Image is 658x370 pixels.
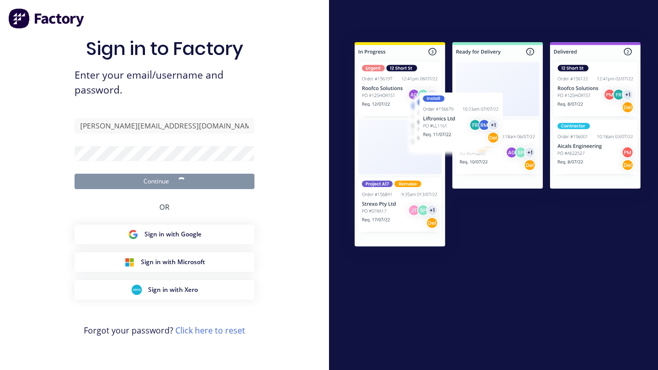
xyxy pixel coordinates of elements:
input: Email/Username [75,118,254,134]
img: Xero Sign in [132,285,142,295]
a: Click here to reset [175,325,245,336]
img: Sign in [337,26,658,265]
div: OR [159,189,170,225]
span: Forgot your password? [84,324,245,337]
h1: Sign in to Factory [86,38,243,60]
span: Sign in with Xero [148,285,198,294]
span: Sign in with Google [144,230,202,239]
button: Google Sign inSign in with Google [75,225,254,244]
img: Factory [8,8,85,29]
span: Sign in with Microsoft [141,257,205,267]
img: Microsoft Sign in [124,257,135,267]
span: Enter your email/username and password. [75,68,254,98]
button: Continue [75,174,254,189]
button: Microsoft Sign inSign in with Microsoft [75,252,254,272]
button: Xero Sign inSign in with Xero [75,280,254,300]
img: Google Sign in [128,229,138,239]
